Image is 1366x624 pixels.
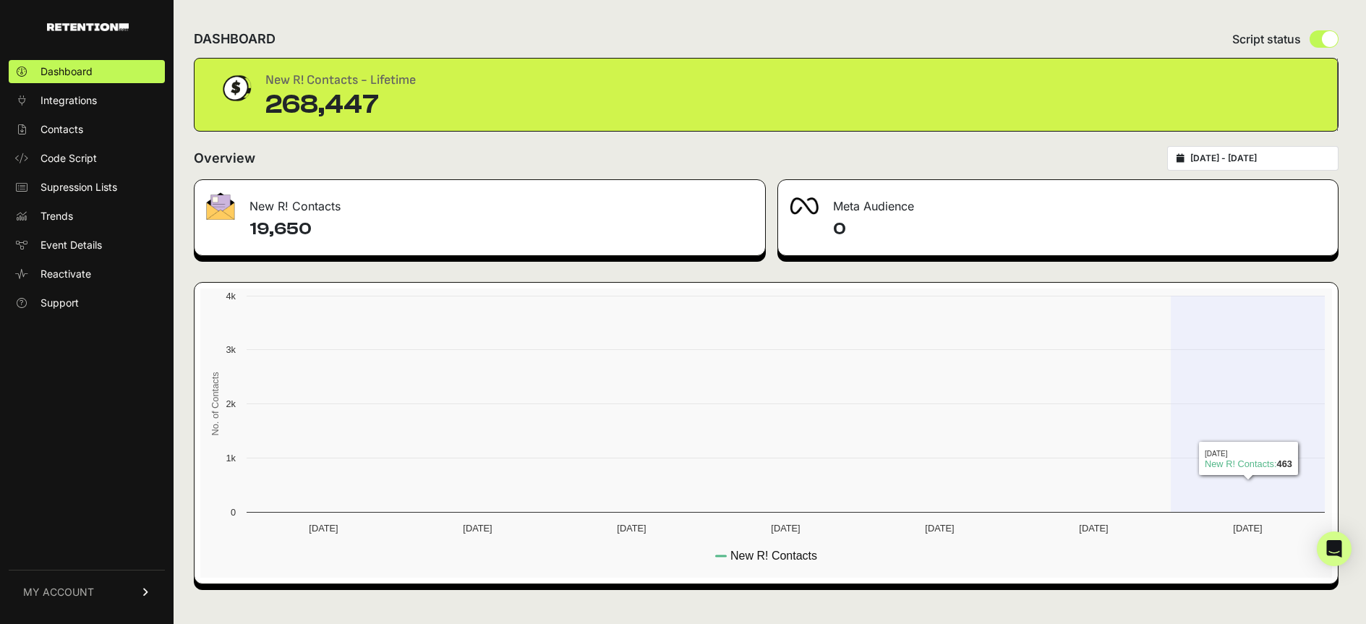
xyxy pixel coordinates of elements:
[309,523,338,534] text: [DATE]
[40,238,102,252] span: Event Details
[9,89,165,112] a: Integrations
[226,344,236,355] text: 3k
[231,507,236,518] text: 0
[9,176,165,199] a: Supression Lists
[1317,531,1352,566] div: Open Intercom Messenger
[925,523,954,534] text: [DATE]
[194,148,255,168] h2: Overview
[9,570,165,614] a: MY ACCOUNT
[218,70,254,106] img: dollar-coin-05c43ed7efb7bc0c12610022525b4bbbb207c7efeef5aecc26f025e68dcafac9.png
[40,267,91,281] span: Reactivate
[249,218,754,241] h4: 19,650
[9,60,165,83] a: Dashboard
[40,180,117,195] span: Supression Lists
[40,296,79,310] span: Support
[194,29,276,49] h2: DASHBOARD
[1079,523,1108,534] text: [DATE]
[40,93,97,108] span: Integrations
[265,90,416,119] div: 268,447
[9,118,165,141] a: Contacts
[226,291,236,302] text: 4k
[206,192,235,220] img: fa-envelope-19ae18322b30453b285274b1b8af3d052b27d846a4fbe8435d1a52b978f639a2.png
[1233,523,1262,534] text: [DATE]
[9,291,165,315] a: Support
[790,197,819,215] img: fa-meta-2f981b61bb99beabf952f7030308934f19ce035c18b003e963880cc3fabeebb7.png
[47,23,129,31] img: Retention.com
[9,147,165,170] a: Code Script
[210,372,221,435] text: No. of Contacts
[40,151,97,166] span: Code Script
[9,262,165,286] a: Reactivate
[226,398,236,409] text: 2k
[9,234,165,257] a: Event Details
[195,180,765,223] div: New R! Contacts
[463,523,492,534] text: [DATE]
[40,122,83,137] span: Contacts
[778,180,1339,223] div: Meta Audience
[226,453,236,463] text: 1k
[9,205,165,228] a: Trends
[617,523,646,534] text: [DATE]
[23,585,94,599] span: MY ACCOUNT
[40,209,73,223] span: Trends
[265,70,416,90] div: New R! Contacts - Lifetime
[40,64,93,79] span: Dashboard
[1232,30,1301,48] span: Script status
[771,523,800,534] text: [DATE]
[730,550,817,562] text: New R! Contacts
[833,218,1327,241] h4: 0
